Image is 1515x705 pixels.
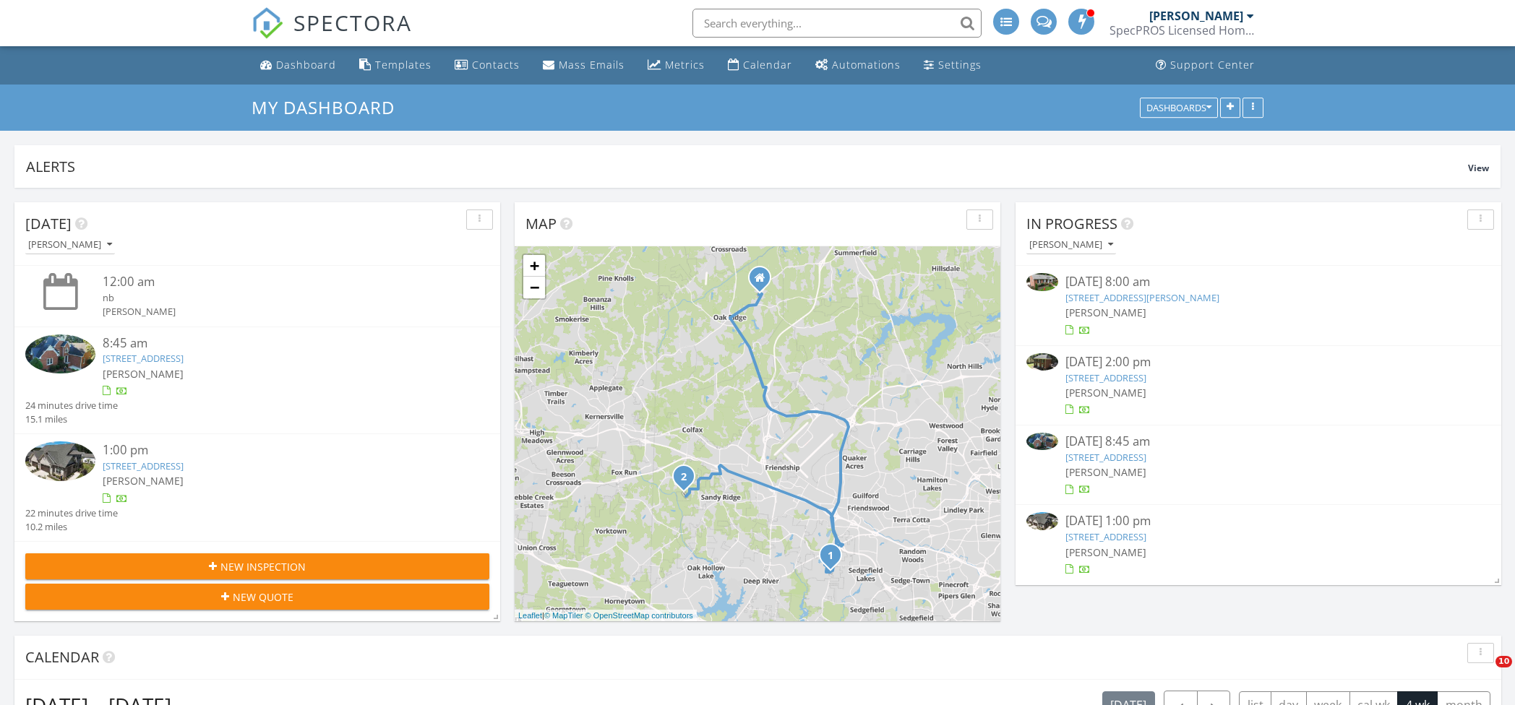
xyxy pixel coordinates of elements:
a: [DATE] 8:45 am [STREET_ADDRESS] [PERSON_NAME] [1026,433,1490,497]
div: 15.1 miles [25,412,118,426]
img: 9243305%2Fcover_photos%2FhDjtUlStQzirCMz0KzIg%2Fsmall.jpg [1026,273,1058,290]
span: SPECTORA [293,7,412,38]
i: 1 [828,551,833,561]
button: [PERSON_NAME] [25,235,115,255]
div: [DATE] 8:45 am [1065,433,1452,451]
img: 9324214%2Fcover_photos%2FZ8rCj3bMyz4SsqWJ1HYN%2Fsmall.jpg [25,441,95,480]
a: Support Center [1150,52,1261,79]
a: Automations (Advanced) [810,52,906,79]
span: New Inspection [220,559,306,574]
div: Settings [938,58,982,72]
div: 10.2 miles [25,520,118,534]
div: Contacts [472,58,520,72]
div: [DATE] 1:00 pm [1065,512,1452,530]
a: Calendar [722,52,798,79]
div: Mass Emails [559,58,625,72]
div: 1551 Oakbluffs Dr, Colfax, NC 27235 [684,476,692,485]
div: Dashboard [276,58,336,72]
img: 9357205%2Fcover_photos%2FsfBLW8Ve86VtcpM2peCF%2Fsmall.jpg [1026,433,1058,450]
span: 10 [1495,656,1512,667]
span: [PERSON_NAME] [1065,306,1146,319]
div: | [515,610,697,622]
span: [PERSON_NAME] [103,474,184,488]
div: Alerts [26,157,1468,176]
span: In Progress [1026,214,1117,233]
div: nb [103,291,451,305]
span: [PERSON_NAME] [1065,465,1146,479]
div: 2714 Colton Dr, Oak Ridge NC 27310 [760,277,768,286]
a: [STREET_ADDRESS] [103,459,184,472]
div: Automations [832,58,901,72]
button: New Quote [25,584,489,610]
a: Contacts [449,52,525,79]
a: Metrics [642,52,711,79]
a: [STREET_ADDRESS] [103,352,184,365]
div: [PERSON_NAME] [103,305,451,319]
a: Zoom out [523,277,545,298]
span: Map [525,214,557,233]
a: [DATE] 2:00 pm [STREET_ADDRESS] [PERSON_NAME] [1026,353,1490,418]
a: © MapTiler [544,611,583,620]
div: [PERSON_NAME] [28,240,112,250]
a: [STREET_ADDRESS] [1065,530,1146,543]
a: Settings [918,52,987,79]
span: New Quote [233,589,293,605]
a: © OpenStreetMap contributors [585,611,693,620]
a: [STREET_ADDRESS] [1065,451,1146,464]
div: SpecPROS Licensed Home Inspectors [1110,23,1254,38]
div: 1:00 pm [103,441,451,459]
img: 9324214%2Fcover_photos%2FZ8rCj3bMyz4SsqWJ1HYN%2Fsmall.jpg [1026,512,1058,529]
a: 1:00 pm [STREET_ADDRESS] [PERSON_NAME] 22 minutes drive time 10.2 miles [25,441,489,534]
img: The Best Home Inspection Software - Spectora [252,7,283,39]
div: Support Center [1170,58,1255,72]
div: 8:45 am [103,334,451,352]
div: [DATE] 8:00 am [1065,273,1452,291]
a: Dashboard [254,52,342,79]
i: 2 [681,472,687,483]
div: Metrics [665,58,705,72]
input: Search everything... [692,9,982,38]
span: Calendar [25,647,99,667]
a: [DATE] 8:00 am [STREET_ADDRESS][PERSON_NAME] [PERSON_NAME] [1026,273,1490,337]
a: SPECTORA [252,20,412,50]
div: 22 minutes drive time [25,506,118,520]
div: 24 minutes drive time [25,399,118,412]
div: Dashboards [1146,103,1211,113]
div: Templates [375,58,432,72]
span: View [1468,162,1489,174]
span: [DATE] [25,214,72,233]
iframe: Intercom live chat [1466,656,1501,691]
div: 4918 Setter Ct, Jamestown, NC 27282 [831,555,839,563]
div: [PERSON_NAME] [1029,240,1113,250]
div: [DATE] 2:00 pm [1065,353,1452,371]
button: [PERSON_NAME] [1026,235,1116,255]
div: 12:00 am [103,273,451,291]
a: 8:45 am [STREET_ADDRESS] [PERSON_NAME] 24 minutes drive time 15.1 miles [25,334,489,427]
span: [PERSON_NAME] [103,367,184,381]
a: Templates [353,52,437,79]
a: Mass Emails [537,52,630,79]
a: Leaflet [518,611,542,620]
a: My Dashboard [252,95,407,119]
a: [STREET_ADDRESS][PERSON_NAME] [1065,291,1219,304]
a: Zoom in [523,255,545,277]
div: Calendar [743,58,792,72]
span: [PERSON_NAME] [1065,545,1146,559]
a: [STREET_ADDRESS] [1065,371,1146,384]
div: [PERSON_NAME] [1149,9,1243,23]
img: 9357205%2Fcover_photos%2FsfBLW8Ve86VtcpM2peCF%2Fsmall.jpg [25,334,95,373]
button: Dashboards [1140,98,1218,118]
a: [DATE] 1:00 pm [STREET_ADDRESS] [PERSON_NAME] [1026,512,1490,576]
button: New Inspection [25,553,489,579]
img: 9304572%2Fcover_photos%2FQzxsRkUVSh9X4ldN3iHx%2Fsmall.jpg [1026,353,1058,371]
span: [PERSON_NAME] [1065,386,1146,399]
